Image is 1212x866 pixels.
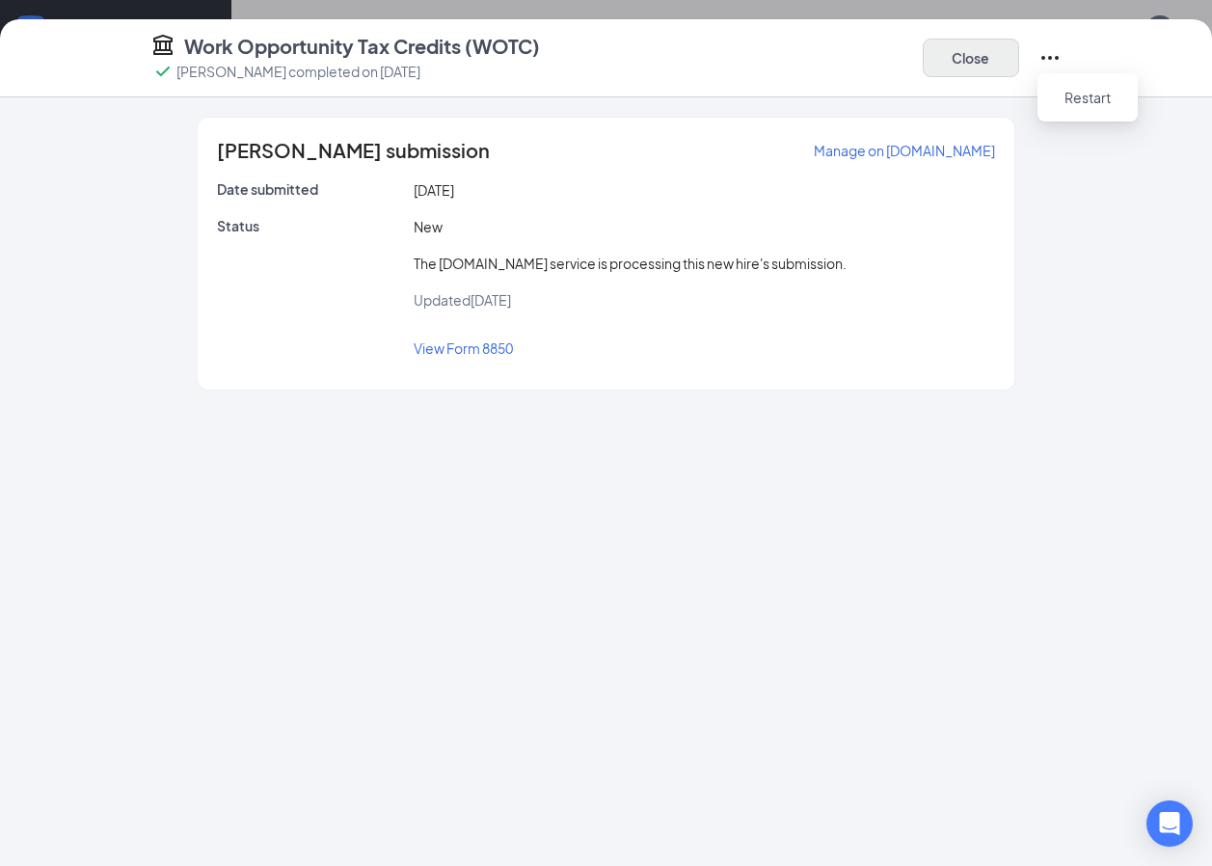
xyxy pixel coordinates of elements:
[217,141,490,160] span: [PERSON_NAME] submission
[414,255,847,272] span: The [DOMAIN_NAME] service is processing this new hire's submission.
[176,62,420,81] p: [PERSON_NAME] completed on [DATE]
[814,141,995,160] a: Manage on [DOMAIN_NAME]
[151,33,175,56] svg: TaxGovernmentIcon
[184,33,540,60] h4: Work Opportunity Tax Credits (WOTC)
[1146,800,1193,847] div: Open Intercom Messenger
[217,179,406,199] p: Date submitted
[923,39,1019,77] button: Close
[414,218,443,235] span: New
[414,339,513,357] a: View Form 8850
[1064,88,1111,107] span: Restart
[217,216,406,235] p: Status
[414,181,454,199] span: [DATE]
[1038,46,1062,69] svg: Ellipses
[151,60,175,83] svg: Checkmark
[1049,82,1126,113] button: Restart
[414,291,511,309] span: Updated [DATE]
